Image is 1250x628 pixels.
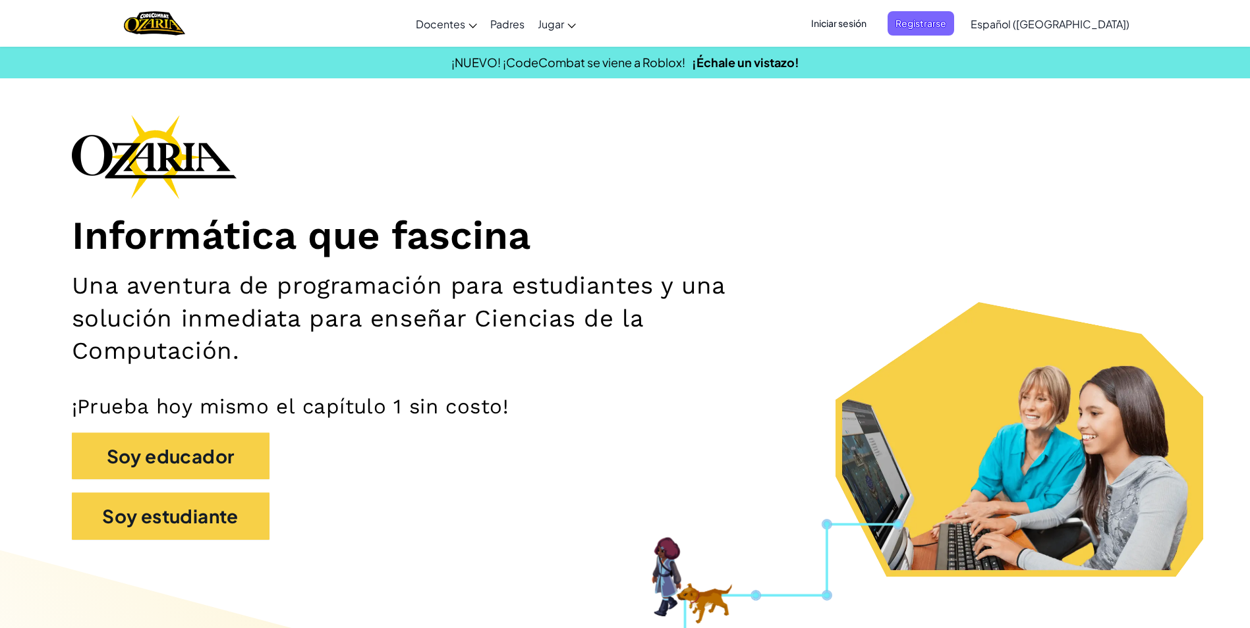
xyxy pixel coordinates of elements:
[538,17,564,31] span: Jugar
[72,432,270,480] button: Soy educador
[72,269,814,367] h2: Una aventura de programación para estudiantes y una solución inmediata para enseñar Ciencias de l...
[72,394,1179,419] p: ¡Prueba hoy mismo el capítulo 1 sin costo!
[888,11,954,36] button: Registrarse
[971,17,1129,31] span: Español ([GEOGRAPHIC_DATA])
[531,6,582,41] a: Jugar
[964,6,1136,41] a: Español ([GEOGRAPHIC_DATA])
[72,492,270,540] button: Soy estudiante
[124,10,185,37] img: Home
[409,6,484,41] a: Docentes
[692,55,799,70] a: ¡Échale un vistazo!
[803,11,874,36] button: Iniciar sesión
[124,10,185,37] a: Ozaria by CodeCombat logo
[72,115,237,199] img: Ozaria branding logo
[484,6,531,41] a: Padres
[451,55,685,70] span: ¡NUEVO! ¡CodeCombat se viene a Roblox!
[72,212,1179,260] h1: Informática que fascina
[416,17,465,31] span: Docentes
